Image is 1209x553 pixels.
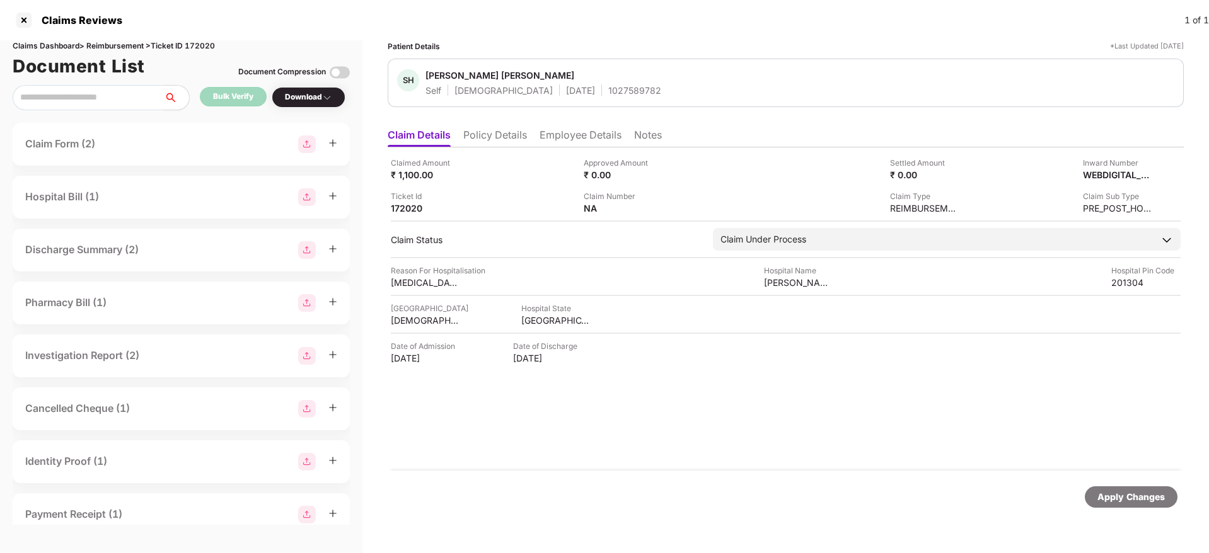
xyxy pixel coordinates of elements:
img: svg+xml;base64,PHN2ZyBpZD0iR3JvdXBfMjg4MTMiIGRhdGEtbmFtZT0iR3JvdXAgMjg4MTMiIHhtbG5zPSJodHRwOi8vd3... [298,400,316,418]
span: plus [328,297,337,306]
div: 1027589782 [608,84,661,96]
li: Claim Details [388,128,451,147]
span: plus [328,244,337,253]
div: NA [584,202,653,214]
div: Ticket Id [391,190,460,202]
div: Claim Type [890,190,959,202]
div: [DATE] [513,352,582,364]
img: svg+xml;base64,PHN2ZyBpZD0iR3JvdXBfMjg4MTMiIGRhdGEtbmFtZT0iR3JvdXAgMjg4MTMiIHhtbG5zPSJodHRwOi8vd3... [298,453,316,470]
div: Date of Discharge [513,340,582,352]
div: [GEOGRAPHIC_DATA] [391,302,468,314]
div: Reason For Hospitalisation [391,265,485,276]
div: 1 of 1 [1184,13,1209,27]
div: Hospital Bill (1) [25,189,99,205]
div: Claim Under Process [720,232,806,246]
div: Document Compression [238,66,326,78]
div: Apply Changes [1097,490,1165,504]
div: Patient Details [388,40,440,52]
li: Employee Details [540,128,622,147]
div: PRE_POST_HOSPITALIZATION_REIMBURSEMENT [1083,202,1152,214]
span: plus [328,191,337,200]
img: svg+xml;base64,PHN2ZyBpZD0iR3JvdXBfMjg4MTMiIGRhdGEtbmFtZT0iR3JvdXAgMjg4MTMiIHhtbG5zPSJodHRwOi8vd3... [298,188,316,206]
span: plus [328,456,337,465]
div: ₹ 0.00 [584,169,653,181]
div: SH [397,69,419,91]
div: Inward Number [1083,157,1152,169]
div: [GEOGRAPHIC_DATA] [521,314,591,326]
div: ₹ 1,100.00 [391,169,460,181]
img: svg+xml;base64,PHN2ZyBpZD0iR3JvdXBfMjg4MTMiIGRhdGEtbmFtZT0iR3JvdXAgMjg4MTMiIHhtbG5zPSJodHRwOi8vd3... [298,347,316,365]
div: Investigation Report (2) [25,348,139,363]
div: Self [425,84,441,96]
span: plus [328,509,337,518]
img: svg+xml;base64,PHN2ZyBpZD0iR3JvdXBfMjg4MTMiIGRhdGEtbmFtZT0iR3JvdXAgMjg4MTMiIHhtbG5zPSJodHRwOi8vd3... [298,506,316,523]
div: Claim Number [584,190,653,202]
span: search [163,93,189,103]
div: Hospital Name [764,265,833,276]
div: *Last Updated [DATE] [1110,40,1184,52]
div: Claim Form (2) [25,136,95,152]
div: Hospital State [521,302,591,314]
h1: Document List [13,52,145,80]
div: REIMBURSEMENT [890,202,959,214]
div: Cancelled Cheque (1) [25,401,130,416]
div: [DEMOGRAPHIC_DATA] [454,84,553,96]
div: ₹ 0.00 [890,169,959,181]
div: 172020 [391,202,460,214]
div: Claim Status [391,234,700,246]
div: Pharmacy Bill (1) [25,295,107,311]
div: [DATE] [391,352,460,364]
span: plus [328,403,337,412]
img: svg+xml;base64,PHN2ZyBpZD0iVG9nZ2xlLTMyeDMyIiB4bWxucz0iaHR0cDovL3d3dy53My5vcmcvMjAwMC9zdmciIHdpZH... [330,62,350,83]
span: plus [328,139,337,147]
img: downArrowIcon [1160,234,1173,246]
div: [DEMOGRAPHIC_DATA][GEOGRAPHIC_DATA] [391,314,460,326]
div: Payment Receipt (1) [25,506,122,522]
div: Identity Proof (1) [25,453,107,469]
div: Claims Dashboard > Reimbursement > Ticket ID 172020 [13,40,350,52]
img: svg+xml;base64,PHN2ZyBpZD0iR3JvdXBfMjg4MTMiIGRhdGEtbmFtZT0iR3JvdXAgMjg4MTMiIHhtbG5zPSJodHRwOi8vd3... [298,135,316,153]
li: Policy Details [463,128,527,147]
button: search [163,85,190,110]
div: Claims Reviews [34,14,122,26]
div: 201304 [1111,276,1181,288]
div: Approved Amount [584,157,653,169]
div: Bulk Verify [213,91,253,103]
div: Date of Admission [391,340,460,352]
img: svg+xml;base64,PHN2ZyBpZD0iRHJvcGRvd24tMzJ4MzIiIHhtbG5zPSJodHRwOi8vd3d3LnczLm9yZy8yMDAwL3N2ZyIgd2... [322,93,332,103]
div: WEBDIGITAL_2360543 [1083,169,1152,181]
div: Claimed Amount [391,157,460,169]
div: [MEDICAL_DATA] Removal [391,276,460,288]
div: Settled Amount [890,157,959,169]
div: Hospital Pin Code [1111,265,1181,276]
div: [DATE] [566,84,595,96]
div: Discharge Summary (2) [25,242,139,258]
div: [PERSON_NAME] Super Speciality Hospital [764,276,833,288]
div: [PERSON_NAME] [PERSON_NAME] [425,69,574,81]
div: Download [285,91,332,103]
li: Notes [634,128,662,147]
img: svg+xml;base64,PHN2ZyBpZD0iR3JvdXBfMjg4MTMiIGRhdGEtbmFtZT0iR3JvdXAgMjg4MTMiIHhtbG5zPSJodHRwOi8vd3... [298,294,316,312]
span: plus [328,350,337,359]
img: svg+xml;base64,PHN2ZyBpZD0iR3JvdXBfMjg4MTMiIGRhdGEtbmFtZT0iR3JvdXAgMjg4MTMiIHhtbG5zPSJodHRwOi8vd3... [298,241,316,259]
div: Claim Sub Type [1083,190,1152,202]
